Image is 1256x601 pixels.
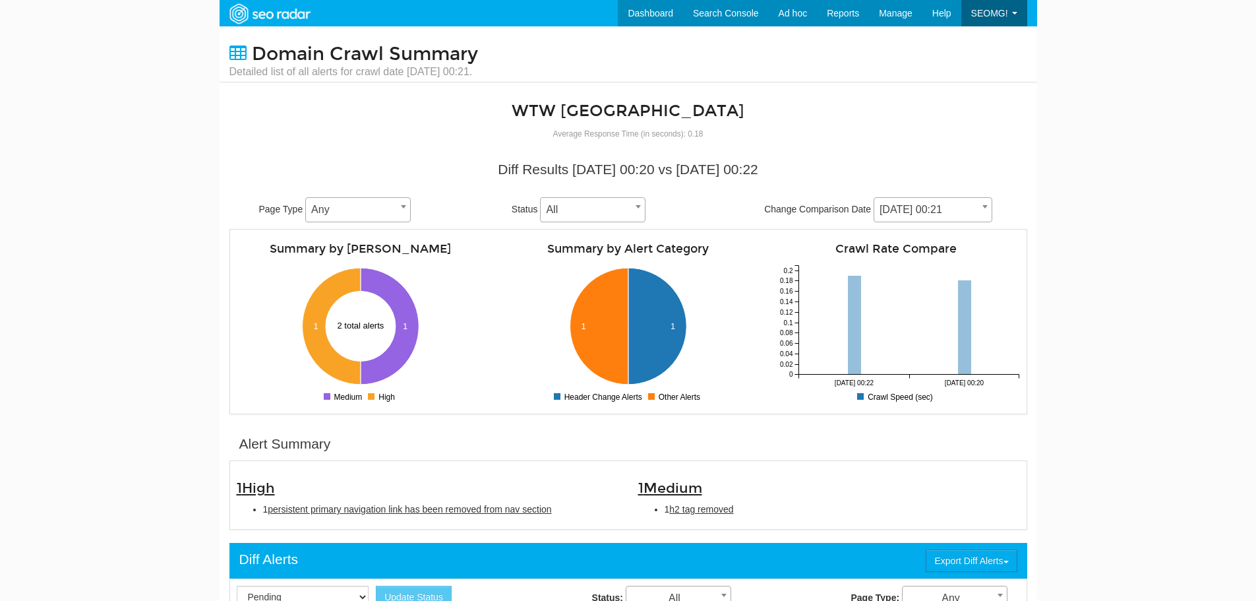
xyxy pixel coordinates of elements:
[242,480,275,497] span: High
[879,8,912,18] span: Manage
[224,2,315,26] img: SEORadar
[553,129,703,139] small: Average Response Time (in seconds): 0.18
[827,8,859,18] span: Reports
[971,8,1008,18] span: SEOMG!
[780,350,793,358] tspan: 0.04
[669,504,733,515] span: h2 tag removed
[338,321,384,331] text: 2 total alerts
[780,361,793,368] tspan: 0.02
[259,204,303,214] span: Page Type
[229,65,478,79] small: Detailed list of all alerts for crawl date [DATE] 00:21.
[780,329,793,336] tspan: 0.08
[780,277,793,284] tspan: 0.18
[305,197,411,222] span: Any
[512,204,538,214] span: Status
[239,160,1017,179] div: Diff Results [DATE] 00:20 vs [DATE] 00:22
[834,379,874,387] tspan: [DATE] 00:22
[252,43,478,65] span: Domain Crawl Summary
[783,267,792,274] tspan: 0.2
[780,288,793,295] tspan: 0.16
[926,550,1017,572] button: Export Diff Alerts
[306,201,410,219] span: Any
[789,371,792,378] tspan: 0
[764,204,871,214] span: Change Comparison Date
[874,201,992,219] span: 10/10/2025 00:21
[268,504,551,515] span: persistent primary navigation link has been removed from nav section
[874,197,992,222] span: 10/10/2025 00:21
[932,8,951,18] span: Help
[944,379,984,387] tspan: [DATE] 00:20
[643,480,702,497] span: Medium
[541,201,645,219] span: All
[780,340,793,347] tspan: 0.06
[783,319,792,327] tspan: 0.1
[263,503,618,516] li: 1
[239,550,298,569] div: Diff Alerts
[237,243,485,255] h4: Summary by [PERSON_NAME]
[512,101,744,121] a: WTW [GEOGRAPHIC_DATA]
[779,8,808,18] span: Ad hoc
[665,503,1020,516] li: 1
[504,243,752,255] h4: Summary by Alert Category
[239,434,331,454] div: Alert Summary
[772,243,1020,255] h4: Crawl Rate Compare
[780,298,793,305] tspan: 0.14
[237,480,275,497] span: 1
[780,309,793,316] tspan: 0.12
[638,480,702,497] span: 1
[540,197,645,222] span: All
